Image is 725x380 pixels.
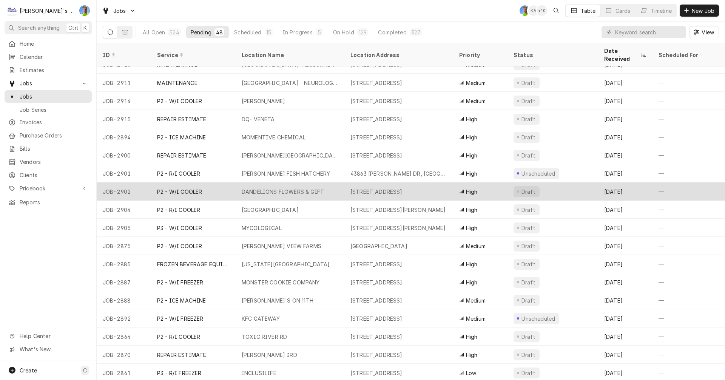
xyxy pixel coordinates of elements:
[466,206,478,214] span: High
[68,24,78,32] span: Ctrl
[99,5,139,17] a: Go to Jobs
[598,92,652,110] div: [DATE]
[97,201,151,219] div: JOB-2904
[242,79,338,87] div: [GEOGRAPHIC_DATA] - NEUROLOGY DEPT.
[350,97,403,105] div: [STREET_ADDRESS]
[20,93,88,100] span: Jobs
[598,182,652,201] div: [DATE]
[350,170,447,178] div: 43863 [PERSON_NAME] DR, [GEOGRAPHIC_DATA], [GEOGRAPHIC_DATA] 97489
[157,224,202,232] div: P3 - W/I COOLER
[113,7,126,15] span: Jobs
[598,128,652,146] div: [DATE]
[466,260,478,268] span: High
[514,51,591,59] div: Status
[5,330,92,342] a: Go to Help Center
[20,171,88,179] span: Clients
[7,5,17,16] div: Clay's Refrigeration's Avatar
[520,333,537,341] div: Draft
[598,110,652,128] div: [DATE]
[216,28,223,36] div: 48
[5,64,92,76] a: Estimates
[157,315,204,323] div: P2 - W/I FREEZER
[157,170,200,178] div: P2 - R/I COOLER
[5,129,92,142] a: Purchase Orders
[97,182,151,201] div: JOB-2902
[157,151,206,159] div: REPAIR ESTIMATE
[5,90,92,103] a: Jobs
[550,5,562,17] button: Open search
[5,343,92,355] a: Go to What's New
[520,278,537,286] div: Draft
[466,242,486,250] span: Medium
[242,170,330,178] div: [PERSON_NAME] FISH HATCHERY
[97,291,151,309] div: JOB-2888
[5,182,92,195] a: Go to Pricebook
[350,133,403,141] div: [STREET_ADDRESS]
[598,146,652,164] div: [DATE]
[157,369,202,377] div: P3 - R/I FREEZER
[20,7,75,15] div: [PERSON_NAME]'s Refrigeration
[97,346,151,364] div: JOB-2870
[97,237,151,255] div: JOB-2875
[615,7,631,15] div: Cards
[97,92,151,110] div: JOB-2914
[520,115,537,123] div: Draft
[466,115,478,123] span: High
[521,170,556,178] div: Unscheduled
[20,332,87,340] span: Help Center
[242,297,313,304] div: [PERSON_NAME]'S ON 11TH
[521,315,556,323] div: Unscheduled
[242,333,287,341] div: TOXIC RIVER RD
[83,24,87,32] span: K
[242,351,297,359] div: [PERSON_NAME] 3RD
[242,133,305,141] div: MOMENTIVE CHEMICAL
[5,116,92,128] a: Invoices
[598,327,652,346] div: [DATE]
[350,315,403,323] div: [STREET_ADDRESS]
[157,297,206,304] div: P2 - ICE MACHINE
[680,5,719,17] button: New Job
[598,309,652,327] div: [DATE]
[5,103,92,116] a: Job Series
[466,133,478,141] span: High
[79,5,90,16] div: Greg Austin's Avatar
[466,278,478,286] span: High
[350,297,403,304] div: [STREET_ADDRESS]
[157,333,200,341] div: P2 - R/I COOLER
[157,351,206,359] div: REPAIR ESTIMATE
[20,106,88,114] span: Job Series
[242,315,280,323] div: KFC GATEWAY
[266,28,271,36] div: 15
[97,164,151,182] div: JOB-2901
[242,260,330,268] div: [US_STATE][GEOGRAPHIC_DATA]
[466,333,478,341] span: High
[350,260,403,268] div: [STREET_ADDRESS]
[242,206,299,214] div: [GEOGRAPHIC_DATA]
[466,188,478,196] span: High
[604,47,639,63] div: Date Received
[598,255,652,273] div: [DATE]
[157,97,202,105] div: P2 - W/I COOLER
[598,74,652,92] div: [DATE]
[411,28,421,36] div: 327
[103,51,143,59] div: ID
[79,5,90,16] div: GA
[466,170,478,178] span: High
[157,51,228,59] div: Service
[5,37,92,50] a: Home
[5,77,92,90] a: Go to Jobs
[242,97,285,105] div: [PERSON_NAME]
[83,366,87,374] span: C
[20,53,88,61] span: Calendar
[359,28,367,36] div: 129
[97,309,151,327] div: JOB-2892
[528,5,539,16] div: Korey Austin's Avatar
[157,79,197,87] div: MAINTENANCE
[350,79,403,87] div: [STREET_ADDRESS]
[20,345,87,353] span: What's New
[598,201,652,219] div: [DATE]
[97,146,151,164] div: JOB-2900
[242,369,276,377] div: INCLUSILIFE
[350,115,403,123] div: [STREET_ADDRESS]
[20,79,77,87] span: Jobs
